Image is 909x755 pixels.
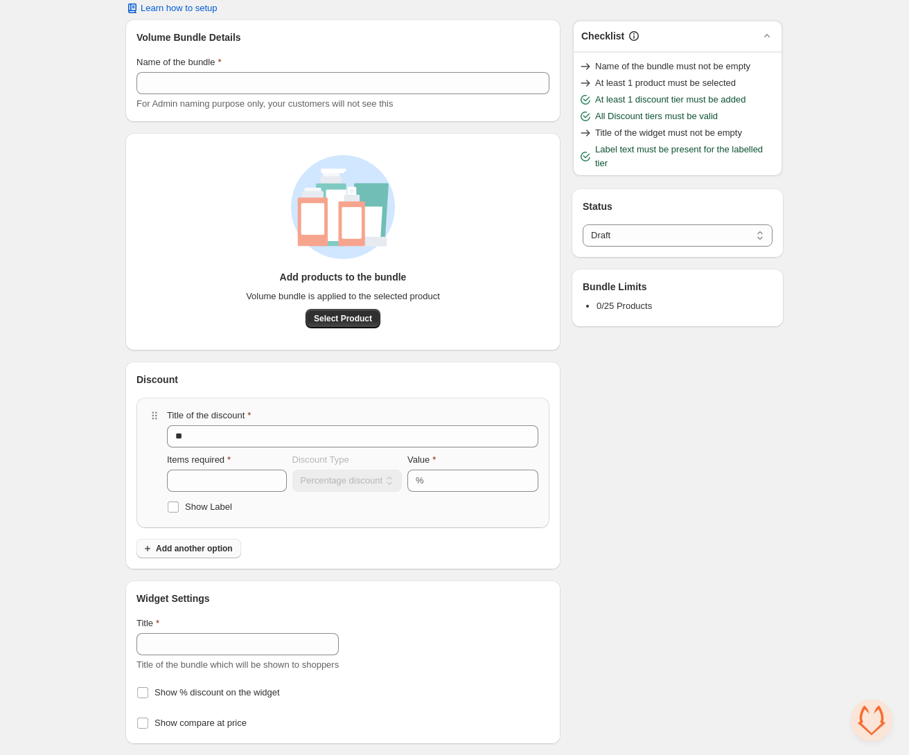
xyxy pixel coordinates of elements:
h3: Checklist [581,29,624,43]
span: At least 1 discount tier must be added [595,93,746,107]
span: Title of the widget must not be empty [595,126,742,140]
label: Value [407,453,436,467]
div: Ouvrir le chat [851,700,892,741]
div: % [416,474,424,488]
h3: Status [583,199,773,213]
h3: Discount [136,373,178,387]
span: Learn how to setup [141,3,218,14]
span: Title of the bundle which will be shown to shoppers [136,659,339,670]
label: Items required [167,453,231,467]
span: For Admin naming purpose only, your customers will not see this [136,98,393,109]
h3: Widget Settings [136,592,210,605]
span: Name of the bundle must not be empty [595,60,750,73]
h3: Add products to the bundle [280,270,407,284]
button: Add another option [136,539,241,558]
span: Show compare at price [155,718,247,728]
label: Discount Type [292,453,349,467]
h3: Volume Bundle Details [136,30,549,44]
label: Title of the discount [167,409,251,423]
span: Label text must be present for the labelled tier [595,143,777,170]
span: Select Product [314,313,372,324]
span: Show Label [185,501,232,512]
h3: Bundle Limits [583,280,647,294]
span: All Discount tiers must be valid [595,109,718,123]
span: At least 1 product must be selected [595,76,736,90]
label: Name of the bundle [136,55,222,69]
span: Add another option [156,543,233,554]
span: 0/25 Products [597,301,652,311]
button: Select Product [306,309,380,328]
span: Volume bundle is applied to the selected product [246,290,440,303]
span: Show % discount on the widget [155,687,280,698]
label: Title [136,616,159,630]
